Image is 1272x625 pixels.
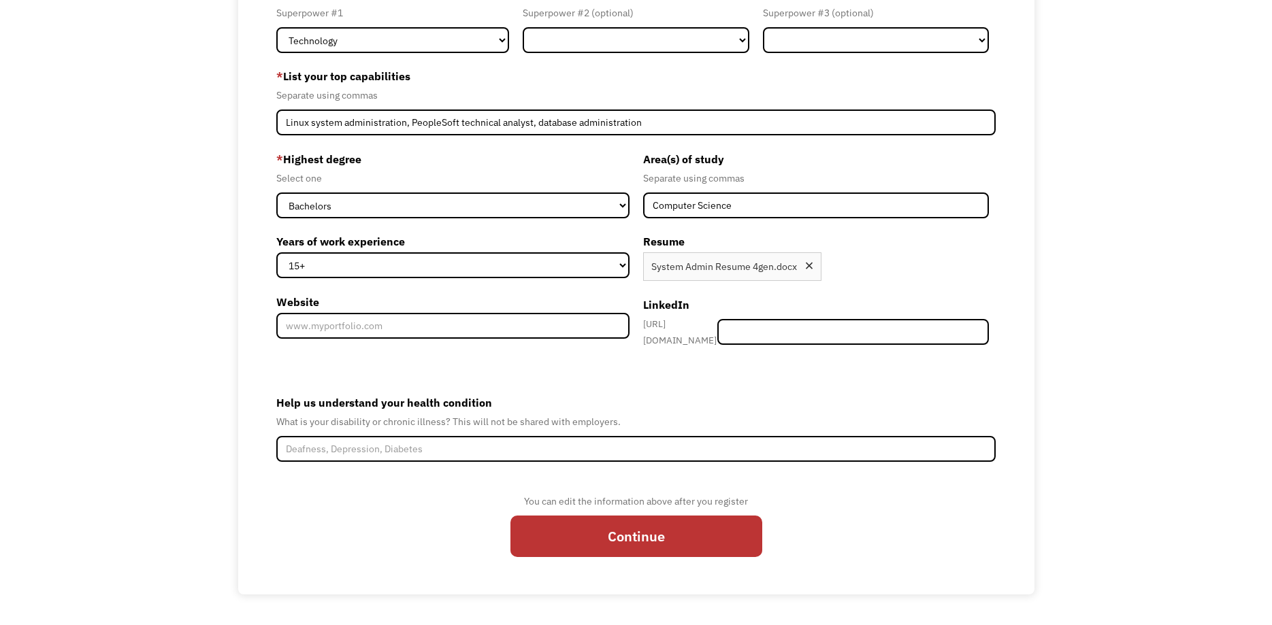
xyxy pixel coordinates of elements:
div: Separate using commas [276,87,996,103]
div: System Admin Resume 4gen.docx [651,258,797,275]
label: List your top capabilities [276,65,996,87]
label: Highest degree [276,148,630,170]
div: Superpower #1 [276,5,510,21]
label: Help us understand your health condition [276,392,996,413]
label: Website [276,291,630,313]
input: Videography, photography, accounting [276,109,996,135]
div: Select one [276,170,630,186]
input: Continue [510,516,762,557]
label: Resume [643,231,990,252]
input: Anthropology, Education [643,192,990,218]
label: Years of work experience [276,231,630,252]
input: Deafness, Depression, Diabetes [276,436,996,462]
div: You can edit the information above after you register [510,493,762,509]
input: www.myportfolio.com [276,313,630,339]
label: Area(s) of study [643,148,990,170]
div: Separate using commas [643,170,990,186]
div: Remove file [804,260,815,275]
div: [URL][DOMAIN_NAME] [643,316,717,348]
div: Superpower #2 (optional) [523,5,749,21]
label: LinkedIn [643,294,990,316]
div: Superpower #3 (optional) [763,5,990,21]
div: What is your disability or chronic illness? This will not be shared with employers. [276,413,996,430]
